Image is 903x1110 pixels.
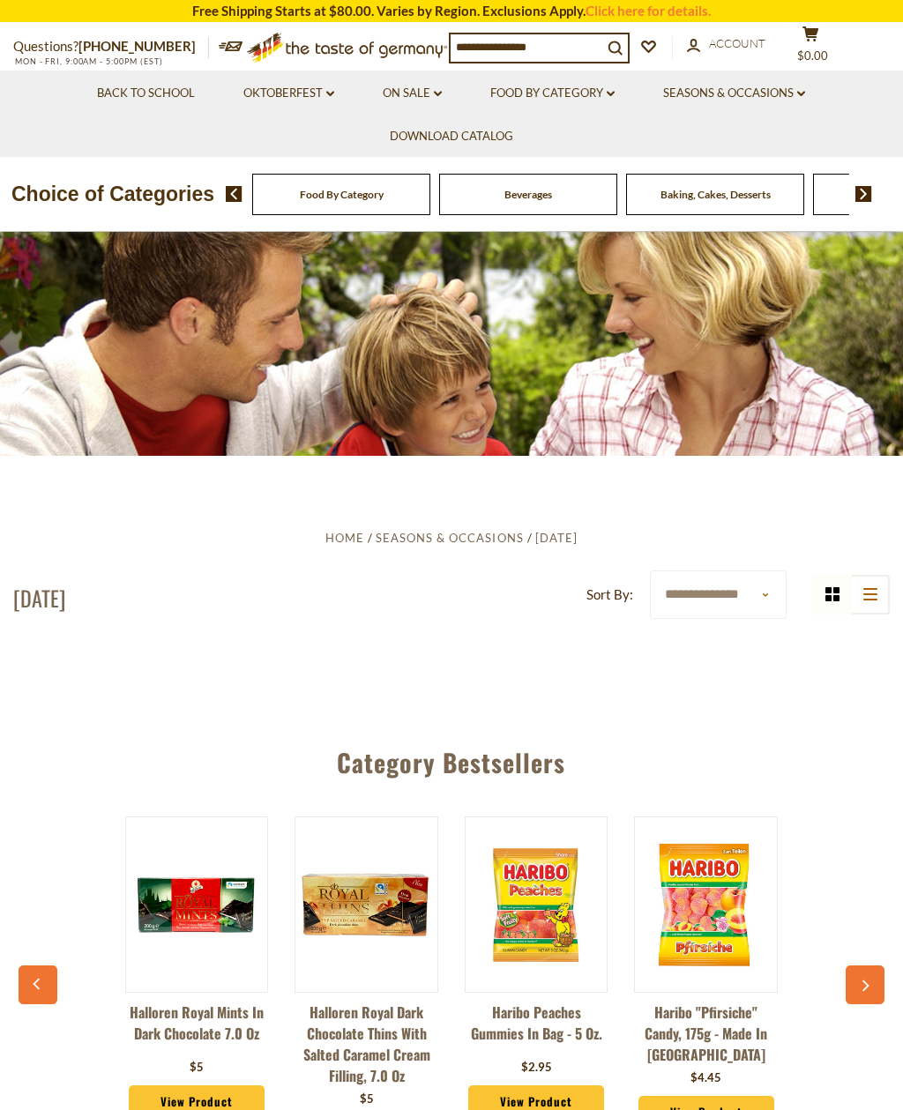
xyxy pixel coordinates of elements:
[709,36,765,50] span: Account
[300,188,384,201] a: Food By Category
[13,56,163,66] span: MON - FRI, 9:00AM - 5:00PM (EST)
[97,84,195,103] a: Back to School
[634,1002,778,1065] a: Haribo "Pfirsiche" Candy, 175g - Made in [GEOGRAPHIC_DATA]
[78,38,196,54] a: [PHONE_NUMBER]
[325,531,364,545] a: Home
[490,84,615,103] a: Food By Category
[295,834,437,976] img: Halloren Royal Dark Chocolate Thins with Salted Caramel Cream Filling, 7.0 oz
[784,26,837,70] button: $0.00
[27,722,877,794] div: Category Bestsellers
[376,531,523,545] a: Seasons & Occasions
[535,531,578,545] a: [DATE]
[521,1059,552,1076] div: $2.95
[465,1002,608,1054] a: Haribo Peaches Gummies in Bag - 5 oz.
[383,84,442,103] a: On Sale
[226,186,243,202] img: previous arrow
[295,1002,438,1086] a: Halloren Royal Dark Chocolate Thins with Salted Caramel Cream Filling, 7.0 oz
[13,585,65,611] h1: [DATE]
[126,834,268,976] img: Halloren Royal Mints in Dark Chocolate 7.0 oz
[586,584,633,606] label: Sort By:
[125,1002,269,1054] a: Halloren Royal Mints in Dark Chocolate 7.0 oz
[390,127,513,146] a: Download Catalog
[635,834,777,976] img: Haribo
[797,48,828,63] span: $0.00
[360,1091,374,1108] div: $5
[13,35,209,58] p: Questions?
[855,186,872,202] img: next arrow
[687,34,765,54] a: Account
[690,1069,721,1087] div: $4.45
[504,188,552,201] a: Beverages
[660,188,771,201] a: Baking, Cakes, Desserts
[466,834,608,976] img: Haribo Peaches Gummies in Bag - 5 oz.
[586,3,711,19] a: Click here for details.
[243,84,334,103] a: Oktoberfest
[190,1059,204,1076] div: $5
[663,84,805,103] a: Seasons & Occasions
